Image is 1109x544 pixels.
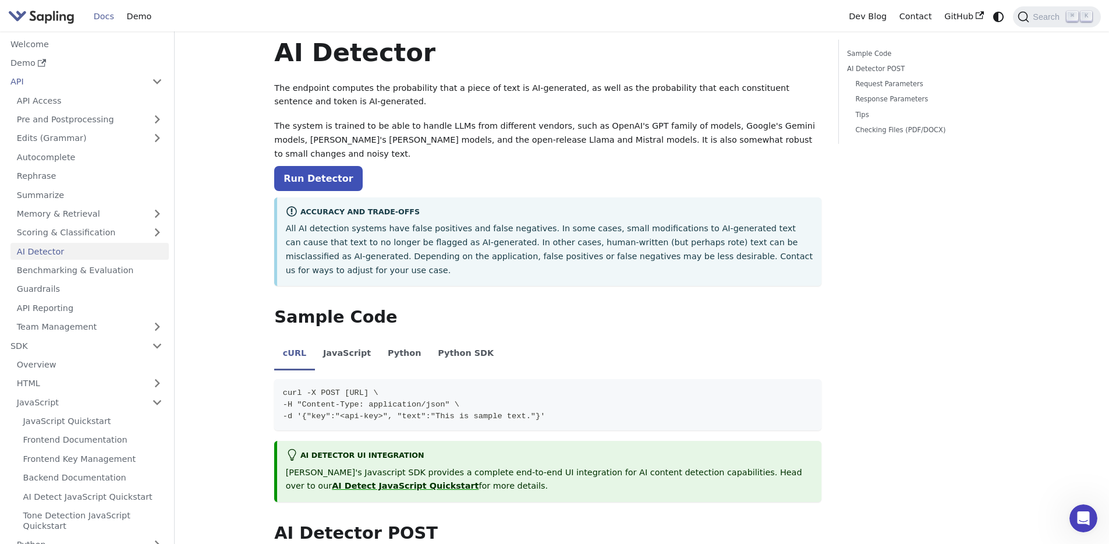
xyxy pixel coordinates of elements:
[17,450,169,467] a: Frontend Key Management
[10,130,169,147] a: Edits (Grammar)
[847,63,1005,75] a: AI Detector POST
[274,82,821,109] p: The endpoint computes the probability that a piece of text is AI-generated, as well as the probab...
[10,224,169,241] a: Scoring & Classification
[283,388,378,397] span: curl -X POST [URL] \
[10,394,169,411] a: JavaScript
[274,37,821,68] h1: AI Detector
[10,186,169,203] a: Summarize
[10,262,169,279] a: Benchmarking & Evaluation
[4,55,169,72] a: Demo
[1013,6,1100,27] button: Search (Command+K)
[4,337,146,354] a: SDK
[893,8,938,26] a: Contact
[10,375,169,392] a: HTML
[274,338,314,371] li: cURL
[10,243,169,260] a: AI Detector
[146,73,169,90] button: Collapse sidebar category 'API'
[10,206,169,222] a: Memory & Retrieval
[121,8,158,26] a: Demo
[1029,12,1067,22] span: Search
[17,507,169,535] a: Tone Detection JavaScript Quickstart
[855,125,1001,136] a: Checking Files (PDF/DOCX)
[17,413,169,430] a: JavaScript Quickstart
[10,168,169,185] a: Rephrase
[332,481,479,490] a: AI Detect JavaScript Quickstart
[1080,11,1092,22] kbd: K
[17,488,169,505] a: AI Detect JavaScript Quickstart
[274,119,821,161] p: The system is trained to be able to handle LLMs from different vendors, such as OpenAI's GPT fami...
[8,8,75,25] img: Sapling.ai
[283,412,545,421] span: -d '{"key":"<api-key>", "text":"This is sample text."}'
[283,400,459,409] span: -H "Content-Type: application/json" \
[286,466,813,494] p: [PERSON_NAME]'s Javascript SDK provides a complete end-to-end UI integration for AI content detec...
[430,338,502,371] li: Python SDK
[842,8,892,26] a: Dev Blog
[10,111,169,128] a: Pre and Postprocessing
[274,166,362,191] a: Run Detector
[10,92,169,109] a: API Access
[855,79,1001,90] a: Request Parameters
[87,8,121,26] a: Docs
[10,299,169,316] a: API Reporting
[1069,504,1097,532] iframe: Intercom live chat
[315,338,380,371] li: JavaScript
[847,48,1005,59] a: Sample Code
[8,8,79,25] a: Sapling.ai
[10,356,169,373] a: Overview
[286,206,813,220] div: Accuracy and Trade-offs
[286,222,813,277] p: All AI detection systems have false positives and false negatives. In some cases, small modificat...
[855,94,1001,105] a: Response Parameters
[10,319,169,335] a: Team Management
[380,338,430,371] li: Python
[938,8,990,26] a: GitHub
[4,36,169,52] a: Welcome
[274,523,821,544] h2: AI Detector POST
[286,449,813,463] div: AI Detector UI integration
[4,73,146,90] a: API
[1067,11,1078,22] kbd: ⌘
[855,109,1001,121] a: Tips
[990,8,1007,25] button: Switch between dark and light mode (currently system mode)
[10,281,169,298] a: Guardrails
[274,307,821,328] h2: Sample Code
[17,469,169,486] a: Backend Documentation
[17,432,169,448] a: Frontend Documentation
[10,149,169,165] a: Autocomplete
[146,337,169,354] button: Collapse sidebar category 'SDK'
